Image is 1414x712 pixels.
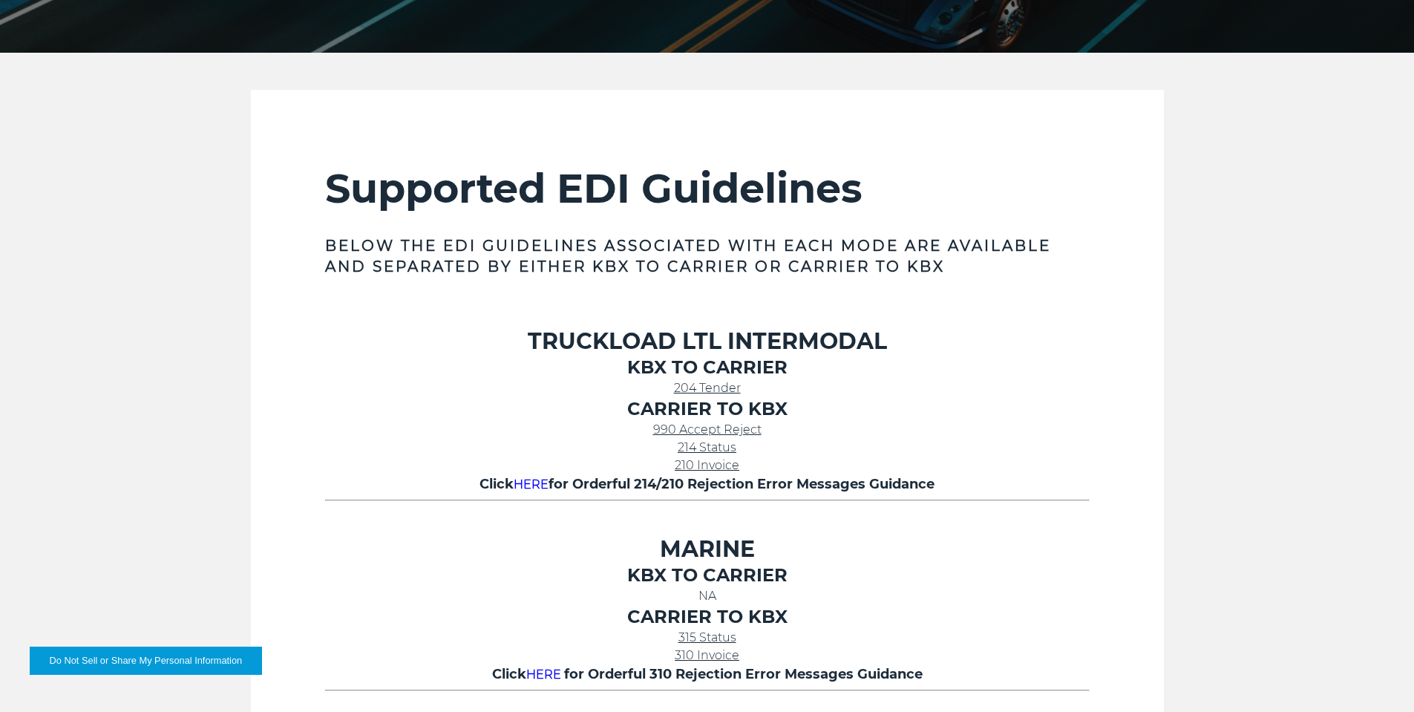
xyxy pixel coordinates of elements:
[678,440,736,454] a: 214 Status
[325,664,1090,684] h5: Click for Orderful 310 Rejection Error Messages Guidance
[627,398,788,419] strong: CARRIER TO KBX
[325,535,1090,564] h3: MARINE
[627,564,788,586] strong: KBX TO CARRIER
[325,587,1090,605] p: NA
[627,606,788,627] strong: CARRIER TO KBX
[675,648,739,662] a: 310 Invoice
[325,235,1090,277] h3: Below the EDI Guidelines associated with each mode are available and separated by either KBX to C...
[675,458,739,472] a: 210 Invoice
[678,630,736,644] a: 315 Status
[526,667,564,682] a: HERE
[30,647,262,675] button: Do Not Sell or Share My Personal Information
[325,164,1090,213] h2: Supported EDI Guidelines
[325,327,1090,356] h3: TRUCKLOAD LTL INTERMODAL
[514,477,549,491] a: HERE
[653,422,762,437] a: 990 Accept Reject
[526,667,561,682] span: HERE
[325,474,1090,494] h5: Click for Orderful 214/210 Rejection Error Messages Guidance
[627,356,788,378] strong: KBX TO CARRIER
[674,381,741,395] a: 204 Tender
